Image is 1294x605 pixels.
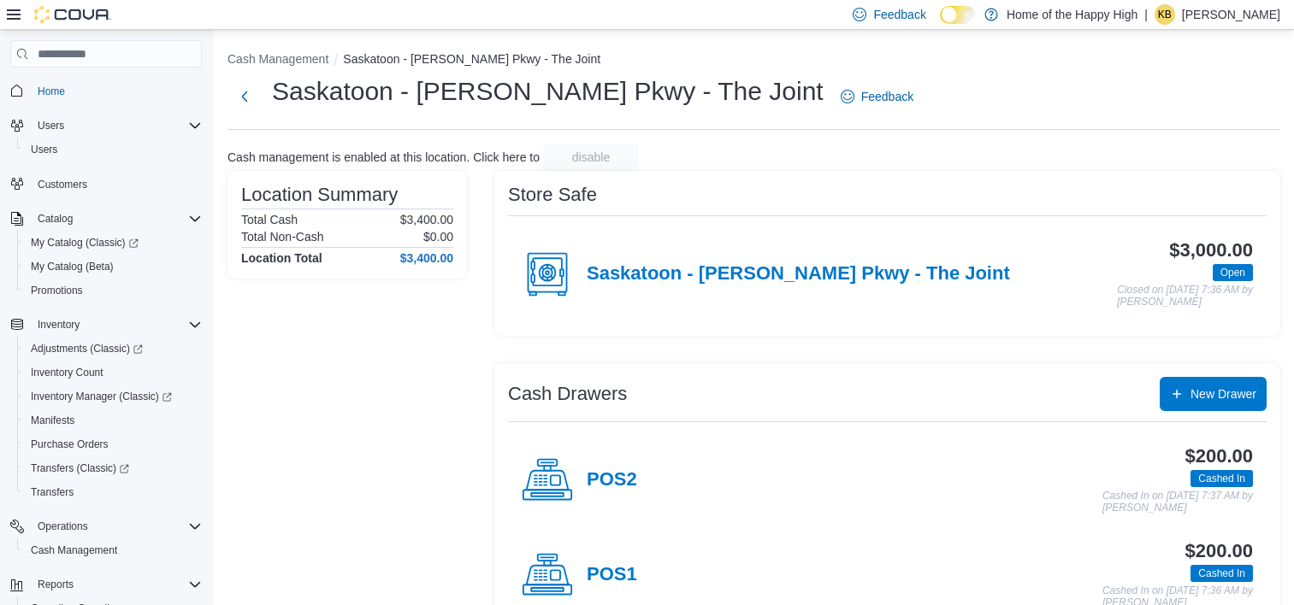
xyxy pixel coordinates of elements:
span: Adjustments (Classic) [31,342,143,355]
span: Cashed In [1198,566,1245,581]
span: Inventory [31,314,202,335]
span: Cashed In [1191,470,1253,487]
span: Reports [38,578,74,591]
a: Purchase Orders [24,434,115,455]
span: New Drawer [1191,385,1256,402]
p: Closed on [DATE] 7:36 AM by [PERSON_NAME] [1117,285,1253,308]
span: Users [24,139,202,160]
span: Transfers [31,485,74,499]
button: Operations [31,516,95,537]
span: Users [31,143,57,156]
span: My Catalog (Beta) [24,256,202,277]
span: Open [1220,265,1245,280]
span: Transfers [24,482,202,502]
a: Adjustments (Classic) [24,338,150,359]
span: Cash Management [24,540,202,561]
span: Open [1213,264,1253,281]
button: Cash Management [17,538,209,562]
h4: Location Total [241,251,322,265]
button: Users [17,138,209,162]
span: Transfers (Classic) [24,458,202,479]
button: Inventory [31,314,86,335]
h6: Total Cash [241,213,298,226]
a: Transfers (Classic) [24,458,136,479]
button: Customers [3,172,209,197]
h3: $200.00 [1185,446,1253,467]
span: Inventory Count [24,362,202,383]
a: Customers [31,174,94,195]
a: Inventory Manager (Classic) [17,385,209,408]
span: Manifests [24,410,202,431]
span: Cash Management [31,543,117,557]
button: Catalog [31,209,80,229]
h4: POS1 [587,564,637,586]
button: Users [31,115,71,136]
button: Saskatoon - [PERSON_NAME] Pkwy - The Joint [343,52,600,66]
span: Promotions [31,284,83,297]
span: Reports [31,574,202,595]
button: Transfers [17,480,209,504]
span: Customers [31,173,202,195]
span: My Catalog (Classic) [31,236,139,250]
a: Inventory Manager (Classic) [24,386,179,407]
span: Catalog [38,212,73,226]
span: Operations [38,520,88,533]
button: Users [3,114,209,138]
a: Cash Management [24,540,124,561]
span: Transfers (Classic) [31,461,129,475]
a: Transfers [24,482,80,502]
button: Manifests [17,408,209,432]
button: New Drawer [1160,377,1267,411]
button: Operations [3,514,209,538]
span: Home [38,85,65,98]
button: Reports [31,574,80,595]
span: Inventory Count [31,366,103,379]
nav: An example of EuiBreadcrumbs [227,50,1280,71]
a: My Catalog (Beta) [24,256,121,277]
a: Manifests [24,410,81,431]
p: | [1144,4,1148,25]
span: Adjustments (Classic) [24,338,202,359]
p: Cashed In on [DATE] 7:37 AM by [PERSON_NAME] [1102,490,1253,514]
a: Users [24,139,64,160]
a: My Catalog (Classic) [17,231,209,255]
a: My Catalog (Classic) [24,232,145,253]
button: Inventory [3,313,209,337]
span: Feedback [861,88,913,105]
button: Reports [3,573,209,596]
span: Cashed In [1191,565,1253,582]
h6: Total Non-Cash [241,230,324,244]
span: Manifests [31,414,74,427]
button: disable [543,144,639,171]
input: Dark Mode [940,6,976,24]
p: $0.00 [423,230,453,244]
span: Inventory Manager (Classic) [24,386,202,407]
span: disable [572,149,610,166]
span: Promotions [24,280,202,301]
span: Purchase Orders [31,438,109,451]
p: Cash management is enabled at this location. Click here to [227,150,540,164]
span: Inventory [38,318,80,332]
a: Adjustments (Classic) [17,337,209,361]
span: Catalog [31,209,202,229]
span: Users [31,115,202,136]
span: My Catalog (Classic) [24,232,202,253]
button: Purchase Orders [17,432,209,456]
button: Home [3,78,209,103]
button: Inventory Count [17,361,209,385]
h4: POS2 [587,469,637,491]
button: Catalog [3,207,209,231]
a: Home [31,81,72,102]
p: $3,400.00 [400,213,453,226]
a: Promotions [24,280,90,301]
h1: Saskatoon - [PERSON_NAME] Pkwy - The Joint [272,74,824,109]
img: Cova [34,6,111,23]
button: Promotions [17,279,209,302]
a: Feedback [834,79,920,114]
span: Cashed In [1198,471,1245,486]
h3: Location Summary [241,185,398,205]
button: Cash Management [227,52,328,66]
span: Customers [38,178,87,191]
button: Next [227,79,262,114]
